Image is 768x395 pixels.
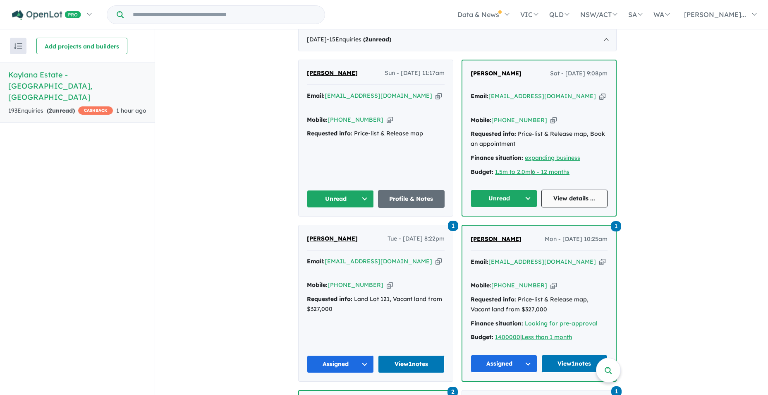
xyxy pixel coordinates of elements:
strong: Mobile: [307,281,328,289]
div: | [471,167,608,177]
a: [EMAIL_ADDRESS][DOMAIN_NAME] [325,258,432,265]
strong: Budget: [471,333,493,341]
a: 1400000 [495,333,520,341]
a: [PERSON_NAME] [307,68,358,78]
a: [EMAIL_ADDRESS][DOMAIN_NAME] [488,258,596,265]
strong: Requested info: [307,130,352,137]
div: Price-list & Release map, Vacant land from $327,000 [471,295,608,315]
a: [PHONE_NUMBER] [491,282,547,289]
div: Price-list & Release map [307,129,445,139]
button: Copy [435,257,442,266]
a: [PERSON_NAME] [471,234,522,244]
a: View1notes [378,355,445,373]
strong: ( unread) [47,107,75,114]
a: [PERSON_NAME] [307,234,358,244]
span: 1 [448,221,458,231]
span: - 15 Enquir ies [327,36,391,43]
strong: Requested info: [471,130,516,137]
button: Unread [471,190,537,207]
a: [PHONE_NUMBER] [491,116,547,124]
div: [DATE] [298,28,617,51]
div: Price-list & Release map, Book an appointment [471,129,608,149]
a: 1 [611,220,621,231]
a: 6 - 12 months [532,168,569,176]
span: 2 [49,107,52,114]
span: 1 [611,221,621,231]
strong: Mobile: [471,116,491,124]
div: | [471,332,608,342]
img: Openlot PRO Logo White [12,10,81,20]
strong: Requested info: [471,296,516,303]
h5: Kaylana Estate - [GEOGRAPHIC_DATA] , [GEOGRAPHIC_DATA] [8,69,146,103]
strong: Email: [471,92,488,100]
span: [PERSON_NAME] [307,235,358,242]
a: View details ... [541,190,608,207]
span: Mon - [DATE] 10:25am [545,234,608,244]
strong: ( unread) [363,36,391,43]
div: 193 Enquir ies [8,106,113,116]
img: sort.svg [14,43,22,49]
button: Copy [599,258,605,266]
a: [PHONE_NUMBER] [328,116,383,123]
span: [PERSON_NAME] [471,235,522,243]
span: Sun - [DATE] 11:17am [385,68,445,78]
a: Less than 1 month [522,333,572,341]
button: Copy [387,116,393,124]
a: View1notes [541,355,608,373]
a: [PERSON_NAME] [471,69,522,79]
button: Unread [307,190,374,208]
a: [EMAIL_ADDRESS][DOMAIN_NAME] [325,92,432,99]
strong: Email: [471,258,488,265]
span: [PERSON_NAME] [307,69,358,77]
button: Copy [550,281,557,290]
button: Copy [387,281,393,289]
a: 1 [448,220,458,231]
a: [PHONE_NUMBER] [328,281,383,289]
input: Try estate name, suburb, builder or developer [125,6,323,24]
strong: Mobile: [471,282,491,289]
span: Tue - [DATE] 8:22pm [388,234,445,244]
strong: Email: [307,92,325,99]
a: [EMAIL_ADDRESS][DOMAIN_NAME] [488,92,596,100]
span: 2 [365,36,368,43]
strong: Requested info: [307,295,352,303]
span: [PERSON_NAME] [471,70,522,77]
strong: Budget: [471,168,493,176]
strong: Mobile: [307,116,328,123]
span: 1 hour ago [116,107,146,114]
strong: Finance situation: [471,320,523,327]
strong: Finance situation: [471,154,523,161]
span: Sat - [DATE] 9:08pm [550,69,608,79]
a: expanding business [525,154,580,161]
button: Add projects and builders [36,38,127,54]
button: Assigned [307,355,374,373]
span: [PERSON_NAME]... [684,10,746,19]
a: Looking for pre-approval [525,320,598,327]
button: Assigned [471,355,537,373]
strong: Email: [307,258,325,265]
div: Land Lot 121, Vacant land from $327,000 [307,294,445,314]
a: Profile & Notes [378,190,445,208]
button: Copy [599,92,605,101]
button: Copy [435,92,442,100]
span: CASHBACK [78,106,113,115]
button: Copy [550,116,557,125]
a: 1.5m to 2.0m [495,168,531,176]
